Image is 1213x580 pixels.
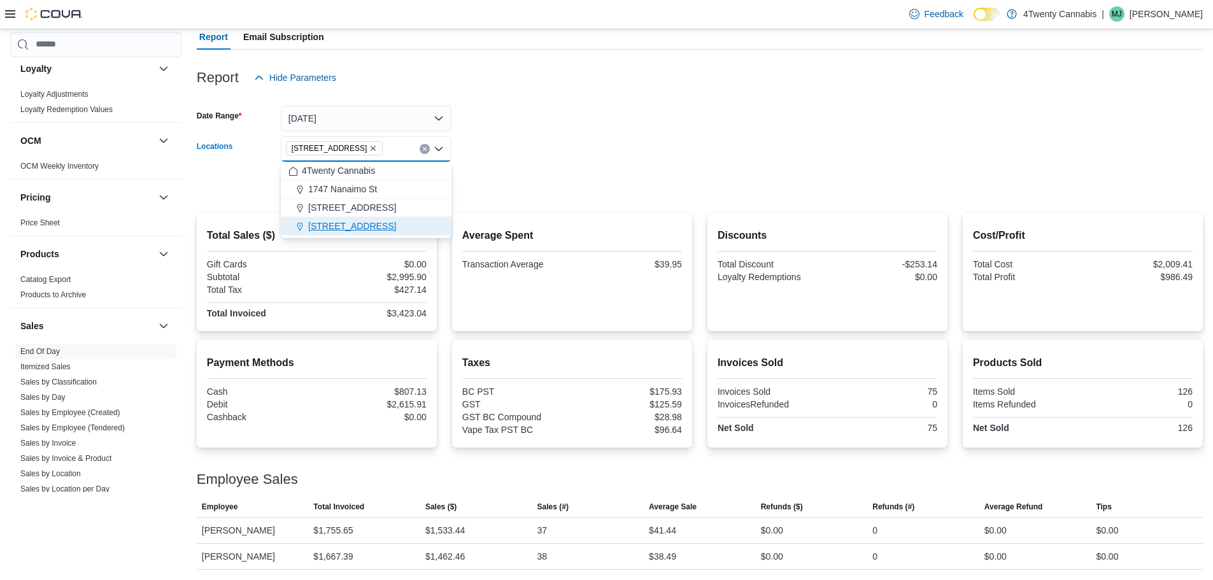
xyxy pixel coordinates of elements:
span: End Of Day [20,346,60,357]
button: Remove 2426 200 Street from selection in this group [369,145,377,152]
div: 126 [1085,386,1193,397]
span: Sales by Location per Day [20,484,110,494]
button: Products [20,248,153,260]
div: $0.00 [319,259,427,269]
div: $96.64 [574,425,682,435]
button: Loyalty [20,62,153,75]
div: Cash [207,386,315,397]
a: Sales by Location per Day [20,485,110,493]
div: 0 [1085,399,1193,409]
span: Sales by Invoice [20,438,76,448]
div: GST [462,399,570,409]
a: Sales by Classification [20,378,97,386]
span: 1747 Nanaimo St [308,183,377,195]
button: Sales [20,320,153,332]
div: 75 [830,386,937,397]
span: Email Subscription [243,24,324,50]
h2: Products Sold [973,355,1193,371]
img: Cova [25,8,83,20]
span: OCM Weekly Inventory [20,161,99,171]
div: Invoices Sold [718,386,825,397]
button: Loyalty [156,61,171,76]
span: Refunds (#) [872,502,914,512]
div: Items Refunded [973,399,1081,409]
button: 4Twenty Cannabis [281,162,451,180]
span: Refunds ($) [761,502,803,512]
span: Sales by Location [20,469,81,479]
div: Transaction Average [462,259,570,269]
h2: Average Spent [462,228,682,243]
h3: Pricing [20,191,50,204]
div: Total Tax [207,285,315,295]
span: MJ [1112,6,1122,22]
div: Loyalty [10,87,181,122]
h2: Invoices Sold [718,355,937,371]
span: Sales by Employee (Created) [20,407,120,418]
a: Products to Archive [20,290,86,299]
div: $0.00 [830,272,937,282]
span: Products to Archive [20,290,86,300]
span: Sales by Employee (Tendered) [20,423,125,433]
button: Pricing [20,191,153,204]
span: Feedback [925,8,963,20]
div: BC PST [462,386,570,397]
div: $3,423.04 [319,308,427,318]
span: Catalog Export [20,274,71,285]
h3: Report [197,70,239,85]
span: Report [199,24,228,50]
label: Locations [197,141,233,152]
div: $1,667.39 [313,549,353,564]
span: 4Twenty Cannabis [302,164,375,177]
span: Average Sale [649,502,697,512]
span: Employee [202,502,238,512]
button: [DATE] [281,106,451,131]
div: InvoicesRefunded [718,399,825,409]
div: $0.00 [1096,523,1118,538]
div: Cashback [207,412,315,422]
div: $38.49 [649,549,676,564]
div: $0.00 [984,549,1007,564]
strong: Total Invoiced [207,308,266,318]
div: $1,462.46 [425,549,465,564]
button: OCM [20,134,153,147]
h2: Payment Methods [207,355,427,371]
div: $0.00 [319,412,427,422]
div: Products [10,272,181,308]
a: Catalog Export [20,275,71,284]
div: $0.00 [1096,549,1118,564]
div: 0 [830,399,937,409]
div: $41.44 [649,523,676,538]
a: OCM Weekly Inventory [20,162,99,171]
h2: Total Sales ($) [207,228,427,243]
div: $175.93 [574,386,682,397]
button: Hide Parameters [249,65,341,90]
strong: Net Sold [718,423,754,433]
div: $0.00 [761,523,783,538]
div: OCM [10,159,181,179]
div: Gift Cards [207,259,315,269]
span: Sales by Day [20,392,66,402]
div: 37 [537,523,548,538]
div: Total Cost [973,259,1081,269]
a: Itemized Sales [20,362,71,371]
div: $2,995.90 [319,272,427,282]
span: [STREET_ADDRESS] [308,201,396,214]
p: | [1102,6,1104,22]
a: Sales by Employee (Created) [20,408,120,417]
div: $2,615.91 [319,399,427,409]
a: Sales by Day [20,393,66,402]
div: $0.00 [761,549,783,564]
div: 126 [1085,423,1193,433]
div: 0 [872,549,877,564]
div: Debit [207,399,315,409]
a: Loyalty Adjustments [20,90,89,99]
a: Price Sheet [20,218,60,227]
button: Pricing [156,190,171,205]
button: OCM [156,133,171,148]
div: [PERSON_NAME] [197,518,309,543]
div: [PERSON_NAME] [197,544,309,569]
div: 38 [537,549,548,564]
div: $427.14 [319,285,427,295]
span: Sales (#) [537,502,569,512]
